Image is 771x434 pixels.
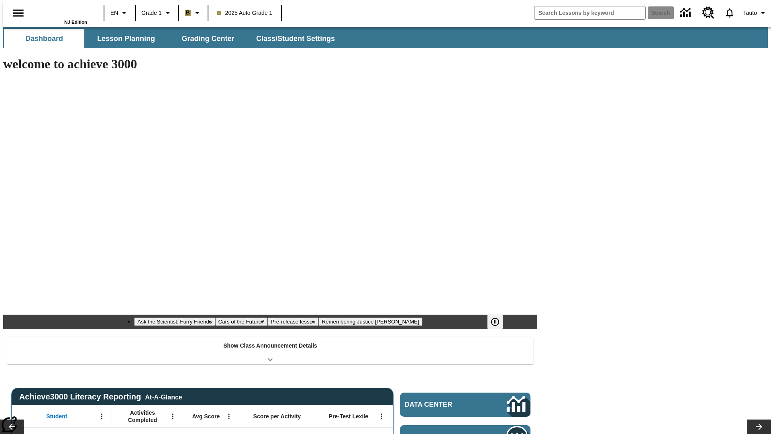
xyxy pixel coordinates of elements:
[318,317,422,326] button: Slide 4 Remembering Justice O'Connor
[740,6,771,20] button: Profile/Settings
[329,413,369,420] span: Pre-Test Lexile
[35,4,87,20] a: Home
[405,401,480,409] span: Data Center
[64,20,87,25] span: NJ Edition
[375,410,388,422] button: Open Menu
[3,57,537,72] h1: welcome to achieve 3000
[223,342,317,350] p: Show Class Announcement Details
[400,393,530,417] a: Data Center
[719,2,740,23] a: Notifications
[747,420,771,434] button: Lesson carousel, Next
[46,413,67,420] span: Student
[250,29,341,48] button: Class/Student Settings
[168,29,248,48] button: Grading Center
[107,6,133,20] button: Language: EN, Select a language
[97,34,155,43] span: Lesson Planning
[6,1,30,25] button: Open side menu
[698,2,719,24] a: Resource Center, Will open in new tab
[86,29,166,48] button: Lesson Planning
[217,9,273,17] span: 2025 Auto Grade 1
[215,317,268,326] button: Slide 2 Cars of the Future?
[487,315,503,329] button: Pause
[3,27,768,48] div: SubNavbar
[4,29,84,48] button: Dashboard
[675,2,698,24] a: Data Center
[182,6,205,20] button: Boost Class color is light brown. Change class color
[167,410,179,422] button: Open Menu
[7,337,533,364] div: Show Class Announcement Details
[192,413,220,420] span: Avg Score
[145,392,182,401] div: At-A-Glance
[116,409,169,424] span: Activities Completed
[487,315,511,329] div: Pause
[35,3,87,25] div: Home
[138,6,176,20] button: Grade: Grade 1, Select a grade
[186,8,190,18] span: B
[253,413,301,420] span: Score per Activity
[110,9,118,17] span: EN
[134,317,215,326] button: Slide 1 Ask the Scientist: Furry Friends
[534,6,645,19] input: search field
[96,410,108,422] button: Open Menu
[223,410,235,422] button: Open Menu
[182,34,234,43] span: Grading Center
[141,9,162,17] span: Grade 1
[256,34,335,43] span: Class/Student Settings
[267,317,318,326] button: Slide 3 Pre-release lesson
[743,9,757,17] span: Tauto
[25,34,63,43] span: Dashboard
[19,392,182,401] span: Achieve3000 Literacy Reporting
[3,29,342,48] div: SubNavbar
